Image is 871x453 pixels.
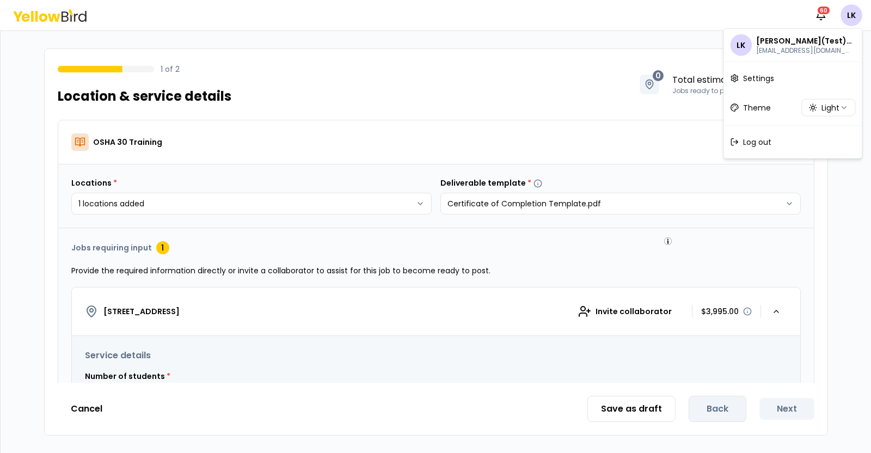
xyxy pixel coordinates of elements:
[743,137,771,148] span: Log out
[756,35,852,46] p: Lucas(Test) Kill
[743,102,771,113] span: Theme
[730,34,752,56] span: LK
[743,73,774,84] span: Settings
[756,46,852,55] p: lucaskill023@gmail.com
